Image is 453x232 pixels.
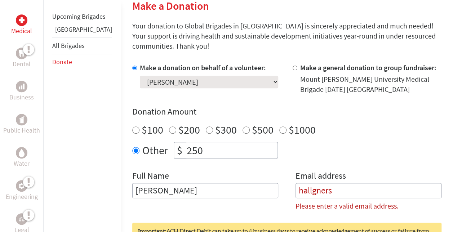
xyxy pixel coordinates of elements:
[16,81,27,92] div: Business
[52,54,112,70] li: Donate
[252,123,274,137] label: $500
[52,37,112,54] li: All Brigades
[19,84,25,89] img: Business
[16,114,27,125] div: Public Health
[178,123,200,137] label: $200
[16,14,27,26] div: Medical
[132,21,441,51] p: Your donation to Global Brigades in [GEOGRAPHIC_DATA] is sincerely appreciated and much needed! Y...
[300,63,436,72] label: Make a general donation to group fundraiser:
[3,125,40,135] p: Public Health
[3,114,40,135] a: Public HealthPublic Health
[19,148,25,157] img: Water
[296,201,399,211] label: Please enter a valid email address.
[52,24,112,37] li: Guatemala
[16,180,27,192] div: Engineering
[9,81,34,102] a: BusinessBusiness
[16,48,27,59] div: Dental
[13,59,31,69] p: Dental
[13,48,31,69] a: DentalDental
[52,58,72,66] a: Donate
[19,17,25,23] img: Medical
[289,123,316,137] label: $1000
[6,192,38,202] p: Engineering
[185,142,277,158] input: Enter Amount
[174,142,185,158] div: $
[140,63,266,72] label: Make a donation on behalf of a volunteer:
[132,183,278,198] input: Enter Full Name
[14,147,30,169] a: WaterWater
[19,183,25,189] img: Engineering
[19,116,25,123] img: Public Health
[19,50,25,57] img: Dental
[296,170,346,183] label: Email address
[16,147,27,159] div: Water
[132,106,441,117] h4: Donation Amount
[11,26,32,36] p: Medical
[19,217,25,221] img: Legal Empowerment
[215,123,237,137] label: $300
[52,41,85,50] a: All Brigades
[14,159,30,169] p: Water
[142,142,168,159] label: Other
[132,170,169,183] label: Full Name
[16,213,27,225] div: Legal Empowerment
[55,25,112,34] a: [GEOGRAPHIC_DATA]
[142,123,163,137] label: $100
[6,180,38,202] a: EngineeringEngineering
[9,92,34,102] p: Business
[52,9,112,24] li: Upcoming Brigades
[296,183,441,198] input: Your Email
[52,12,106,21] a: Upcoming Brigades
[300,74,441,94] div: Mount [PERSON_NAME] University Medical Brigade [DATE] [GEOGRAPHIC_DATA]
[11,14,32,36] a: MedicalMedical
